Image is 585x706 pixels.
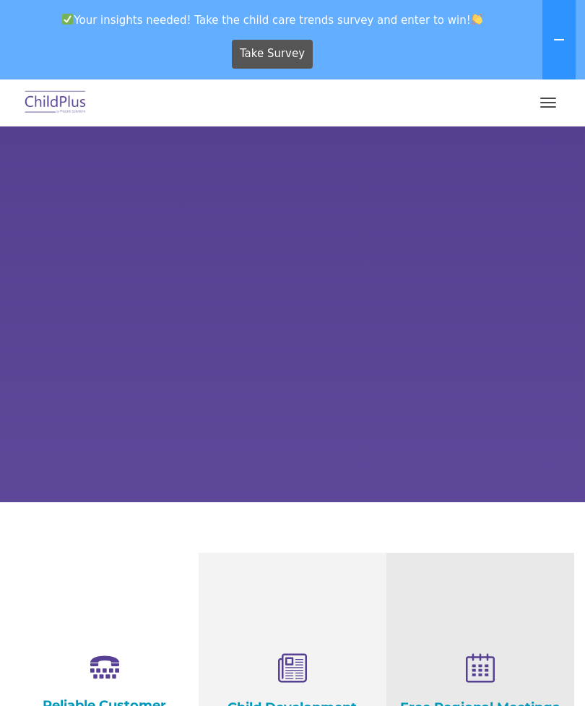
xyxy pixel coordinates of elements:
[232,40,313,69] a: Take Survey
[240,41,305,66] span: Take Survey
[22,86,90,120] img: ChildPlus by Procare Solutions
[6,6,539,34] span: Your insights needed! Take the child care trends survey and enter to win!
[62,14,73,25] img: ✅
[472,14,482,25] img: 👏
